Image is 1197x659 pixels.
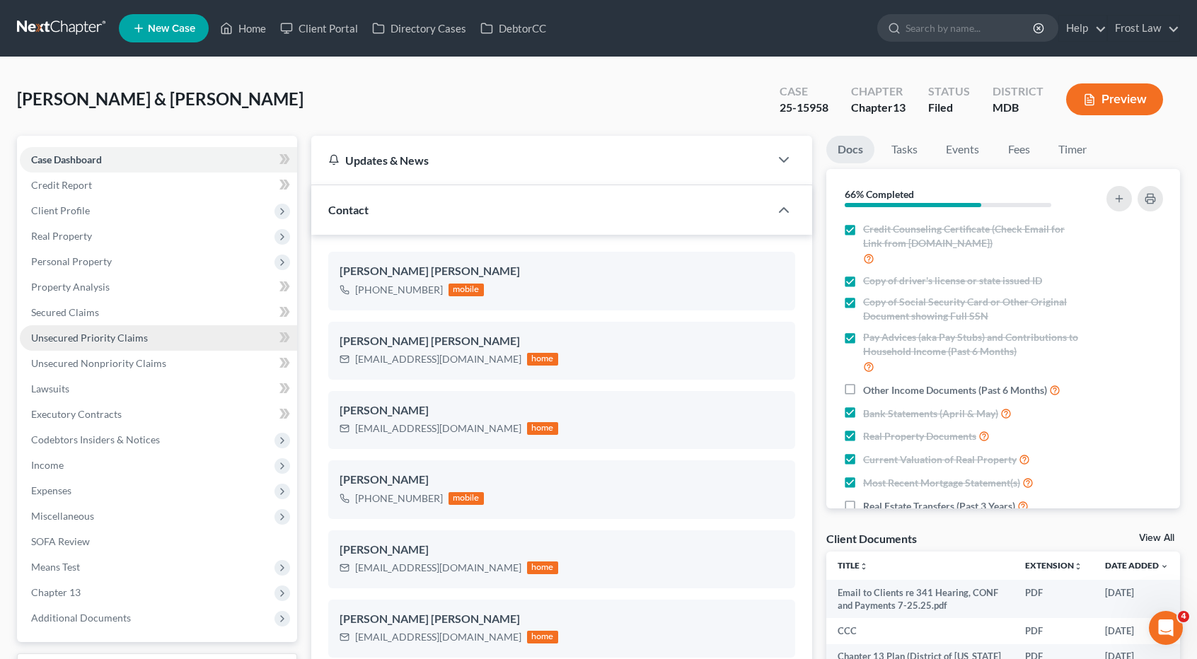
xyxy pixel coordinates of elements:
span: Expenses [31,484,71,496]
span: Credit Report [31,179,92,191]
span: Means Test [31,561,80,573]
a: Timer [1047,136,1098,163]
a: Secured Claims [20,300,297,325]
button: Preview [1066,83,1163,115]
span: Personal Property [31,255,112,267]
div: [EMAIL_ADDRESS][DOMAIN_NAME] [355,561,521,575]
span: Codebtors Insiders & Notices [31,433,160,445]
a: Lawsuits [20,376,297,402]
a: Docs [826,136,874,163]
div: [EMAIL_ADDRESS][DOMAIN_NAME] [355,421,521,436]
div: [EMAIL_ADDRESS][DOMAIN_NAME] [355,630,521,644]
span: 13 [893,100,906,114]
a: Property Analysis [20,274,297,300]
span: Real Property [31,230,92,242]
span: Contact [328,203,369,216]
span: Lawsuits [31,383,69,395]
span: Secured Claims [31,306,99,318]
span: Client Profile [31,204,90,216]
a: Client Portal [273,16,365,41]
td: PDF [1014,580,1094,619]
a: DebtorCC [473,16,553,41]
span: Credit Counseling Certificate (Check Email for Link from [DOMAIN_NAME]) [863,222,1080,250]
div: home [527,353,558,366]
span: SOFA Review [31,535,90,547]
span: New Case [148,23,195,34]
td: CCC [826,618,1014,643]
span: Income [31,459,64,471]
a: Case Dashboard [20,147,297,173]
span: Current Valuation of Real Property [863,453,1017,467]
a: Events [935,136,990,163]
span: Pay Advices (aka Pay Stubs) and Contributions to Household Income (Past 6 Months) [863,330,1080,358]
span: Copy of Social Security Card or Other Original Document showing Full SSN [863,295,1080,323]
a: Tasks [880,136,929,163]
strong: 66% Completed [845,188,914,200]
span: Other Income Documents (Past 6 Months) [863,383,1047,397]
a: Help [1059,16,1106,41]
div: home [527,631,558,643]
div: [PERSON_NAME] [PERSON_NAME] [340,263,784,280]
div: [PERSON_NAME] [340,402,784,419]
td: [DATE] [1094,580,1180,619]
span: Copy of driver's license or state issued ID [863,274,1042,288]
td: PDF [1014,618,1094,643]
a: Date Added expand_more [1105,560,1169,571]
span: Chapter 13 [31,586,81,598]
span: Additional Documents [31,612,131,624]
span: Real Property Documents [863,429,976,443]
i: unfold_more [1074,562,1082,571]
div: [PERSON_NAME] [PERSON_NAME] [340,333,784,350]
a: Credit Report [20,173,297,198]
td: [DATE] [1094,618,1180,643]
div: Chapter [851,83,906,100]
a: Directory Cases [365,16,473,41]
div: Filed [928,100,970,116]
div: [PERSON_NAME] [340,542,784,559]
div: home [527,422,558,435]
div: home [527,561,558,574]
a: SOFA Review [20,529,297,554]
div: [PHONE_NUMBER] [355,283,443,297]
span: Miscellaneous [31,510,94,522]
span: [PERSON_NAME] & [PERSON_NAME] [17,88,303,109]
a: Fees [996,136,1041,163]
div: MDB [993,100,1043,116]
span: Executory Contracts [31,408,122,420]
a: Unsecured Nonpriority Claims [20,351,297,376]
td: Email to Clients re 341 Hearing, CONF and Payments 7-25.25.pdf [826,580,1014,619]
div: [PERSON_NAME] [PERSON_NAME] [340,611,784,628]
span: Case Dashboard [31,153,102,165]
div: 25-15958 [780,100,828,116]
div: Client Documents [826,531,917,546]
iframe: Intercom live chat [1149,611,1183,645]
span: 4 [1178,611,1189,622]
i: unfold_more [860,562,868,571]
span: Unsecured Nonpriority Claims [31,357,166,369]
div: Case [780,83,828,100]
span: Property Analysis [31,281,110,293]
a: Extensionunfold_more [1025,560,1082,571]
a: Unsecured Priority Claims [20,325,297,351]
i: expand_more [1160,562,1169,571]
div: Chapter [851,100,906,116]
a: Home [213,16,273,41]
span: Unsecured Priority Claims [31,332,148,344]
a: Frost Law [1108,16,1179,41]
a: View All [1139,533,1174,543]
span: Real Estate Transfers (Past 3 Years) [863,499,1015,513]
div: mobile [449,284,484,296]
span: Most Recent Mortgage Statement(s) [863,476,1020,490]
div: [PERSON_NAME] [340,472,784,489]
input: Search by name... [906,15,1035,41]
div: mobile [449,492,484,505]
div: Status [928,83,970,100]
span: Bank Statements (April & May) [863,407,998,421]
div: [PHONE_NUMBER] [355,491,443,506]
a: Executory Contracts [20,402,297,427]
div: Updates & News [328,153,753,168]
div: [EMAIL_ADDRESS][DOMAIN_NAME] [355,352,521,366]
a: Titleunfold_more [838,560,868,571]
div: District [993,83,1043,100]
